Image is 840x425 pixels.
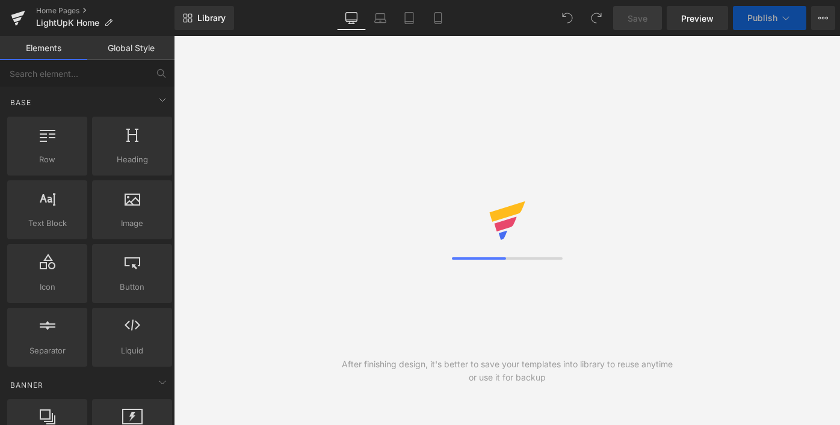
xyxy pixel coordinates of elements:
[747,13,777,23] span: Publish
[733,6,806,30] button: Publish
[395,6,424,30] a: Tablet
[174,6,234,30] a: New Library
[555,6,579,30] button: Undo
[584,6,608,30] button: Redo
[9,97,32,108] span: Base
[681,12,714,25] span: Preview
[11,344,84,357] span: Separator
[87,36,174,60] a: Global Style
[424,6,452,30] a: Mobile
[667,6,728,30] a: Preview
[628,12,647,25] span: Save
[337,6,366,30] a: Desktop
[96,153,168,166] span: Heading
[197,13,226,23] span: Library
[11,281,84,293] span: Icon
[341,358,674,384] div: After finishing design, it's better to save your templates into library to reuse anytime or use i...
[366,6,395,30] a: Laptop
[96,217,168,230] span: Image
[811,6,835,30] button: More
[36,18,99,28] span: LightUpK Home
[96,344,168,357] span: Liquid
[36,6,174,16] a: Home Pages
[9,379,45,391] span: Banner
[11,153,84,166] span: Row
[96,281,168,293] span: Button
[11,217,84,230] span: Text Block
